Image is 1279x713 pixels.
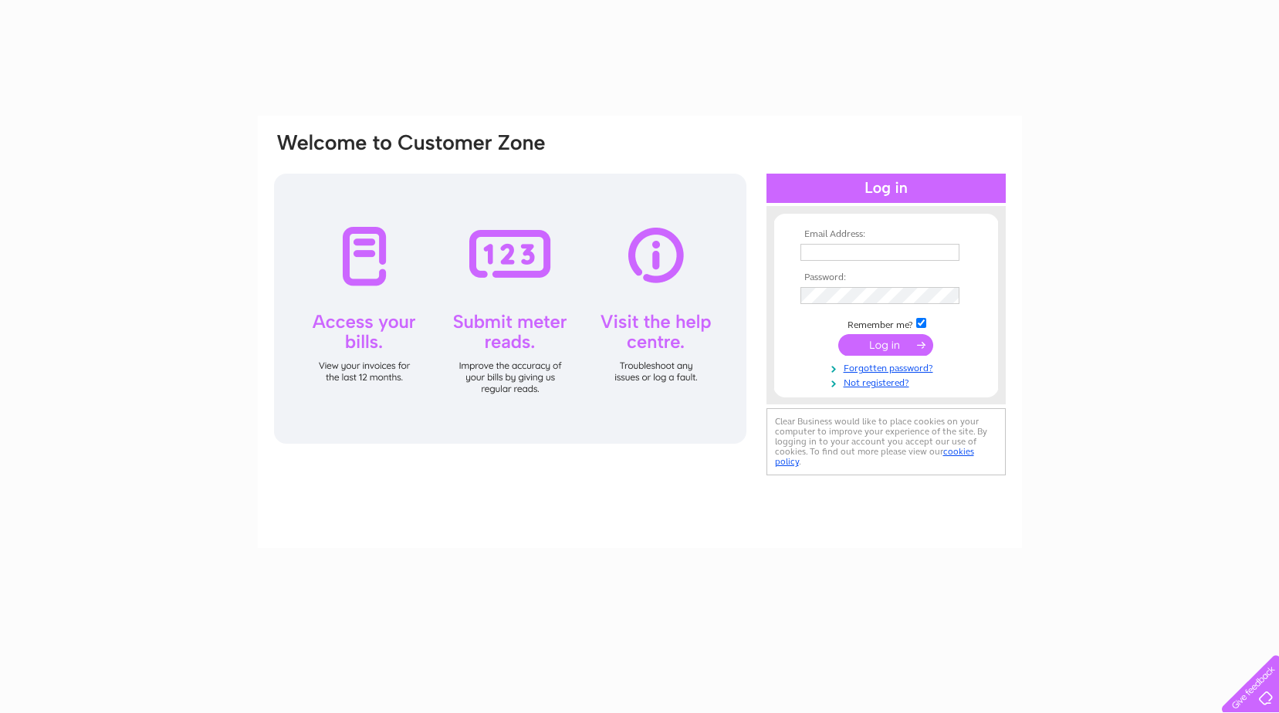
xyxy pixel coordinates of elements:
[800,360,976,374] a: Forgotten password?
[797,316,976,331] td: Remember me?
[797,229,976,240] th: Email Address:
[800,374,976,389] a: Not registered?
[766,408,1006,475] div: Clear Business would like to place cookies on your computer to improve your experience of the sit...
[838,334,933,356] input: Submit
[797,272,976,283] th: Password:
[775,446,974,467] a: cookies policy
